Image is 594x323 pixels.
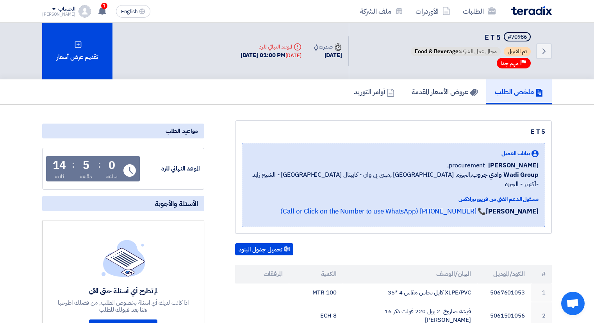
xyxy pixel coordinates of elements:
td: XLPE/PVC كابل نحاس مقاس 4 *35 [343,284,478,302]
button: تحميل جدول البنود [235,243,293,256]
div: [DATE] [314,51,342,60]
div: مواعيد الطلب [42,124,204,138]
div: 5 [83,160,89,171]
h5: عروض الأسعار المقدمة [412,87,478,96]
div: الموعد النهائي للرد [241,43,301,51]
a: ملخص الطلب [486,79,552,104]
span: 1 [101,3,107,9]
img: empty_state_list.svg [102,240,145,276]
div: مسئول الدعم الفني من فريق تيرادكس [248,195,539,203]
td: 100 MTR [289,284,343,302]
div: اذا كانت لديك أي اسئلة بخصوص الطلب, من فضلك اطرحها هنا بعد قبولك للطلب [57,299,190,313]
div: ساعة [106,172,118,181]
div: لم تطرح أي أسئلة حتى الآن [57,286,190,295]
th: البيان/الوصف [343,265,478,284]
a: الطلبات [457,2,502,20]
div: E T 5 [242,127,545,136]
div: [DATE] [285,52,301,59]
th: # [531,265,552,284]
span: بيانات العميل [501,149,530,158]
div: #70986 [508,34,527,40]
div: 0 [109,160,115,171]
h5: أوامر التوريد [354,87,394,96]
th: المرفقات [235,265,289,284]
span: الجيزة, [GEOGRAPHIC_DATA] ,مبنى بى وان - كابيتال [GEOGRAPHIC_DATA] - الشيخ زايد -أكتوبر - الجيزه [248,170,539,189]
img: Teradix logo [511,6,552,15]
span: الأسئلة والأجوبة [155,199,198,208]
td: 5067601053 [477,284,531,302]
th: الكمية [289,265,343,284]
div: الحساب [58,6,75,13]
div: : [98,158,101,172]
span: Food & Beverage [415,47,458,56]
a: أوامر التوريد [345,79,403,104]
a: الأوردرات [409,2,457,20]
div: الموعد النهائي للرد [141,164,200,173]
div: دقيقة [80,172,92,181]
img: profile_test.png [78,5,91,18]
div: 14 [53,160,66,171]
div: ثانية [55,172,64,181]
button: English [116,5,150,18]
h5: E T 5 [409,32,532,43]
span: procurement, [447,161,485,170]
span: [PERSON_NAME] [488,161,539,170]
div: : [72,158,75,172]
span: مهم جدا [501,60,519,67]
b: Wadi Group وادي جروب, [470,170,539,179]
div: [DATE] 01:00 PM [241,51,301,60]
span: English [121,9,137,14]
span: مجال عمل الشركة: [411,47,501,56]
div: صدرت في [314,43,342,51]
div: [PERSON_NAME] [42,12,75,16]
strong: [PERSON_NAME] [486,206,539,216]
th: الكود/الموديل [477,265,531,284]
h5: ملخص الطلب [495,87,543,96]
a: Open chat [561,292,585,315]
span: E T 5 [485,32,501,43]
a: ملف الشركة [354,2,409,20]
a: 📞 [PHONE_NUMBER] (Call or Click on the Number to use WhatsApp) [280,206,486,216]
div: تقديم عرض أسعار [42,23,112,79]
td: 1 [531,284,552,302]
a: عروض الأسعار المقدمة [403,79,486,104]
span: تم القبول [504,47,531,56]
